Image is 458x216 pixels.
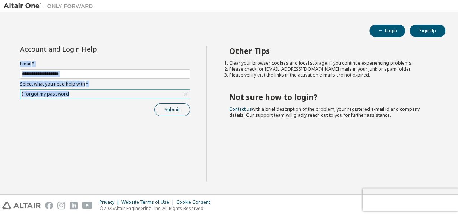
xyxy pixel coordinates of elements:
[45,202,53,209] img: facebook.svg
[20,90,190,99] div: I forgot my password
[229,106,420,118] span: with a brief description of the problem, your registered e-mail id and company details. Our suppo...
[100,205,215,212] p: © 2025 Altair Engineering, Inc. All Rights Reserved.
[229,46,432,56] h2: Other Tips
[57,202,65,209] img: instagram.svg
[229,92,432,102] h2: Not sure how to login?
[21,90,70,98] div: I forgot my password
[2,202,41,209] img: altair_logo.svg
[20,61,190,67] label: Email
[229,72,432,78] li: Please verify that the links in the activation e-mails are not expired.
[410,25,445,37] button: Sign Up
[363,188,458,211] iframe: reCAPTCHA
[20,46,156,52] div: Account and Login Help
[229,60,432,66] li: Clear your browser cookies and local storage, if you continue experiencing problems.
[176,199,215,205] div: Cookie Consent
[4,2,97,10] img: Altair One
[20,81,190,87] label: Select what you need help with
[82,202,93,209] img: youtube.svg
[369,25,405,37] button: Login
[100,199,121,205] div: Privacy
[229,66,432,72] li: Please check for [EMAIL_ADDRESS][DOMAIN_NAME] mails in your junk or spam folder.
[229,106,252,112] a: Contact us
[121,199,176,205] div: Website Terms of Use
[154,103,190,116] button: Submit
[70,202,78,209] img: linkedin.svg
